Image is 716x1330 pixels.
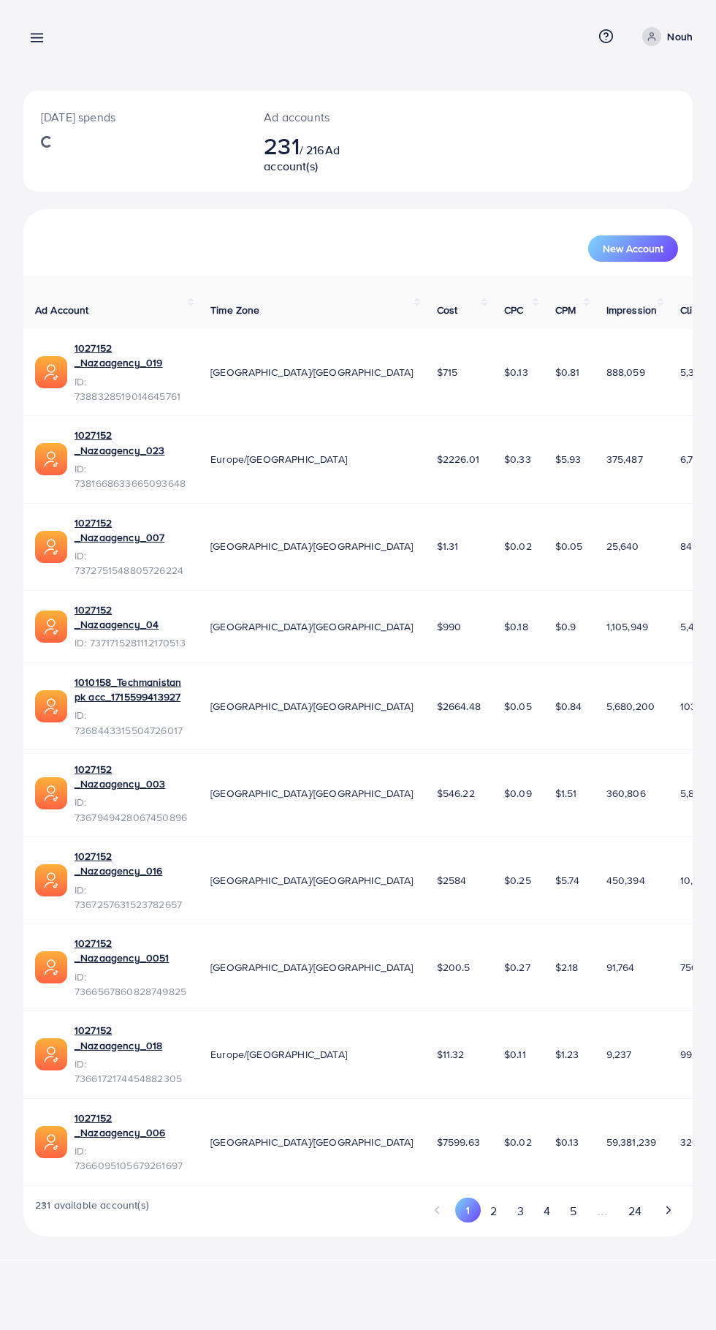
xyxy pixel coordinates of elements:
[75,374,187,404] span: ID: 7388328519014645761
[680,539,692,553] span: 84
[210,699,414,714] span: [GEOGRAPHIC_DATA]/[GEOGRAPHIC_DATA]
[680,303,708,317] span: Clicks
[636,27,693,46] a: Nouh
[75,936,187,966] a: 1027152 _Nazaagency_0051
[555,1047,579,1062] span: $1.23
[264,132,396,174] h2: / 216
[75,1144,187,1174] span: ID: 7366095105679261697
[555,1135,579,1149] span: $0.13
[504,452,531,466] span: $0.33
[75,762,187,792] a: 1027152 _Nazaagency_003
[504,1135,532,1149] span: $0.02
[75,1057,187,1087] span: ID: 7366172174454882305
[35,443,67,475] img: ic-ads-acc.e4c84228.svg
[507,1198,533,1225] button: Go to page 3
[35,1038,67,1070] img: ic-ads-acc.e4c84228.svg
[210,452,347,466] span: Europe/[GEOGRAPHIC_DATA]
[437,1047,465,1062] span: $11.32
[555,452,582,466] span: $5.93
[606,873,645,888] span: 450,394
[35,531,67,563] img: ic-ads-acc.e4c84228.svg
[504,699,532,714] span: $0.05
[588,235,678,262] button: New Account
[504,619,528,634] span: $0.18
[437,365,458,379] span: $715
[75,515,187,545] a: 1027152 _Nazaagency_007
[210,873,414,888] span: [GEOGRAPHIC_DATA]/[GEOGRAPHIC_DATA]
[533,1198,560,1225] button: Go to page 4
[504,365,528,379] span: $0.13
[680,960,698,975] span: 750
[555,786,577,801] span: $1.51
[210,960,414,975] span: [GEOGRAPHIC_DATA]/[GEOGRAPHIC_DATA]
[606,303,658,317] span: Impression
[455,1198,481,1223] button: Go to page 1
[606,786,646,801] span: 360,806
[75,1111,187,1141] a: 1027152 _Nazaagency_006
[75,1023,187,1053] a: 1027152 _Nazaagency_018
[210,539,414,553] span: [GEOGRAPHIC_DATA]/[GEOGRAPHIC_DATA]
[35,777,67,809] img: ic-ads-acc.e4c84228.svg
[210,365,414,379] span: [GEOGRAPHIC_DATA]/[GEOGRAPHIC_DATA]
[680,786,706,801] span: 5,827
[264,129,299,162] span: 231
[504,539,532,553] span: $0.02
[504,786,532,801] span: $0.09
[437,960,471,975] span: $200.5
[75,548,187,578] span: ID: 7372751548805726224
[606,1047,632,1062] span: 9,237
[504,303,523,317] span: CPC
[680,1047,692,1062] span: 99
[555,303,576,317] span: CPM
[437,873,467,888] span: $2584
[680,873,709,888] span: 10,416
[504,960,530,975] span: $0.27
[35,611,67,643] img: ic-ads-acc.e4c84228.svg
[75,602,187,632] a: 1027152 _Nazaagency_04
[75,461,187,491] span: ID: 7381668633665093648
[606,960,635,975] span: 91,764
[210,1135,414,1149] span: [GEOGRAPHIC_DATA]/[GEOGRAPHIC_DATA]
[618,1198,651,1225] button: Go to page 24
[35,951,67,983] img: ic-ads-acc.e4c84228.svg
[504,873,531,888] span: $0.25
[437,699,481,714] span: $2664.48
[606,619,648,634] span: 1,105,949
[437,452,479,466] span: $2226.01
[680,452,703,466] span: 6,718
[210,303,259,317] span: Time Zone
[75,428,187,458] a: 1027152 _Nazaagency_023
[481,1198,507,1225] button: Go to page 2
[606,539,639,553] span: 25,640
[35,1126,67,1158] img: ic-ads-acc.e4c84228.svg
[655,1198,681,1223] button: Go to next page
[555,873,580,888] span: $5.74
[680,365,704,379] span: 5,313
[667,28,693,45] p: Nouh
[35,864,67,896] img: ic-ads-acc.e4c84228.svg
[75,970,187,1000] span: ID: 7366567860828749825
[603,243,663,254] span: New Account
[75,849,187,879] a: 1027152 _Nazaagency_016
[75,675,187,705] a: 1010158_Techmanistan pk acc_1715599413927
[560,1198,586,1225] button: Go to page 5
[680,699,715,714] span: 103,915
[210,786,414,801] span: [GEOGRAPHIC_DATA]/[GEOGRAPHIC_DATA]
[680,619,707,634] span: 5,490
[555,619,576,634] span: $0.9
[210,1047,347,1062] span: Europe/[GEOGRAPHIC_DATA]
[264,142,340,174] span: Ad account(s)
[75,883,187,913] span: ID: 7367257631523782657
[41,108,229,126] p: [DATE] spends
[35,690,67,722] img: ic-ads-acc.e4c84228.svg
[35,1198,149,1225] span: 231 available account(s)
[555,699,582,714] span: $0.84
[75,635,187,650] span: ID: 7371715281112170513
[437,539,459,553] span: $1.31
[606,365,645,379] span: 888,059
[606,699,655,714] span: 5,680,200
[555,539,583,553] span: $0.05
[75,795,187,825] span: ID: 7367949428067450896
[606,1135,657,1149] span: 59,381,239
[75,341,187,371] a: 1027152 _Nazaagency_019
